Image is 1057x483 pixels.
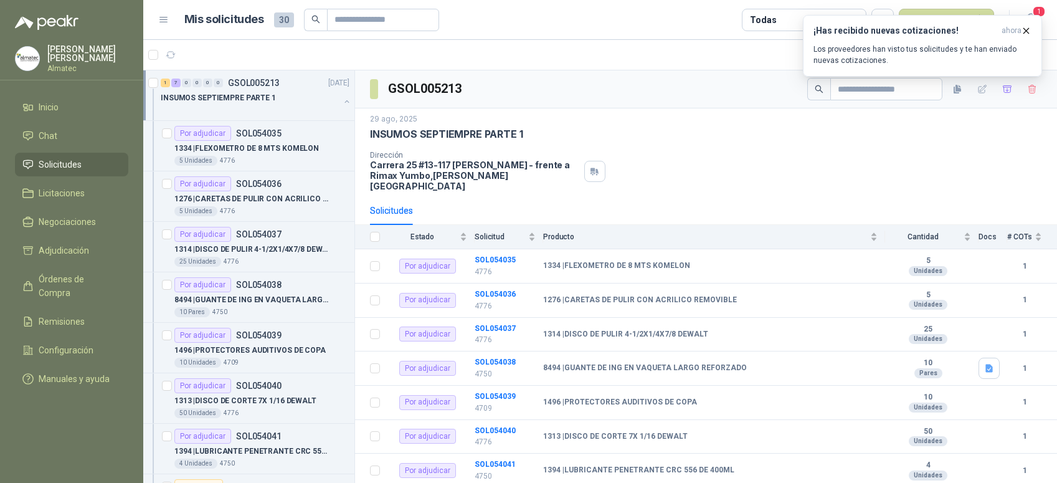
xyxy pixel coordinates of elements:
[1002,26,1021,36] span: ahora
[192,79,202,87] div: 0
[909,266,947,276] div: Unidades
[203,79,212,87] div: 0
[475,225,543,249] th: Solicitud
[813,26,997,36] h3: ¡Has recibido nuevas cotizaciones!
[543,363,747,373] b: 8494 | GUANTE DE ING EN VAQUETA LARGO REFORZADO
[39,343,93,357] span: Configuración
[220,206,235,216] p: 4776
[143,272,354,323] a: Por adjudicarSOL0540388494 |GUANTE DE ING EN VAQUETA LARGO REFORZADO10 Pares4750
[15,310,128,333] a: Remisiones
[161,79,170,87] div: 1
[39,129,57,143] span: Chat
[370,160,579,191] p: Carrera 25 #13-117 [PERSON_NAME] - frente a Rimax Yumbo , [PERSON_NAME][GEOGRAPHIC_DATA]
[885,232,961,241] span: Cantidad
[399,463,456,478] div: Por adjudicar
[174,408,221,418] div: 50 Unidades
[174,395,316,407] p: 1313 | DISCO DE CORTE 7X 1/16 DEWALT
[212,307,227,317] p: 4750
[475,460,516,469] b: SOL054041
[1007,396,1042,408] b: 1
[813,44,1031,66] p: Los proveedores han visto tus solicitudes y te han enviado nuevas cotizaciones.
[236,230,282,239] p: SOL054037
[39,215,96,229] span: Negociaciones
[15,153,128,176] a: Solicitudes
[143,323,354,373] a: Por adjudicarSOL0540391496 |PROTECTORES AUDITIVOS DE COPA10 Unidades4709
[475,436,536,448] p: 4776
[143,121,354,171] a: Por adjudicarSOL0540351334 |FLEXOMETRO DE 8 MTS KOMELON5 Unidades4776
[399,327,456,342] div: Por adjudicar
[161,75,352,115] a: 1 7 0 0 0 0 GSOL005213[DATE] INSUMOS SEPTIEMPRE PARTE 1
[370,128,523,141] p: INSUMOS SEPTIEMPRE PARTE 1
[803,15,1042,77] button: ¡Has recibido nuevas cotizaciones!ahora Los proveedores han visto tus solicitudes y te han enviad...
[370,151,579,160] p: Dirección
[1032,6,1046,17] span: 1
[387,225,475,249] th: Estado
[885,461,971,471] b: 4
[174,193,329,205] p: 1276 | CARETAS DE PULIR CON ACRILICO REMOVIBLE
[475,232,526,241] span: Solicitud
[475,392,516,401] b: SOL054039
[174,378,231,393] div: Por adjudicar
[47,45,128,62] p: [PERSON_NAME] [PERSON_NAME]
[15,181,128,205] a: Licitaciones
[475,334,536,346] p: 4776
[885,225,979,249] th: Cantidad
[475,403,536,414] p: 4709
[1007,261,1042,272] b: 1
[543,466,734,476] b: 1394 | LUBRICANTE PENETRANTE CRC 556 DE 400ML
[174,206,217,216] div: 5 Unidades
[909,300,947,310] div: Unidades
[914,368,942,378] div: Pares
[15,239,128,262] a: Adjudicación
[182,79,191,87] div: 0
[39,244,89,257] span: Adjudicación
[885,325,971,335] b: 25
[543,330,708,340] b: 1314 | DISCO DE PULIR 4-1/2X1/4X7/8 DEWALT
[1020,9,1042,31] button: 1
[899,9,994,31] button: Nueva solicitud
[39,100,59,114] span: Inicio
[1007,328,1042,340] b: 1
[370,113,417,125] p: 29 ago, 2025
[15,367,128,391] a: Manuales y ayuda
[399,361,456,376] div: Por adjudicar
[214,79,223,87] div: 0
[475,368,536,380] p: 4750
[236,432,282,441] p: SOL054041
[388,79,463,98] h3: GSOL005213
[543,398,697,408] b: 1496 | PROTECTORES AUDITIVOS DE COPA
[174,244,329,256] p: 1314 | DISCO DE PULIR 4-1/2X1/4X7/8 DEWALT
[475,324,516,333] a: SOL054037
[15,95,128,119] a: Inicio
[543,261,690,271] b: 1334 | FLEXOMETRO DE 8 MTS KOMELON
[1007,465,1042,477] b: 1
[174,446,329,457] p: 1394 | LUBRICANTE PENETRANTE CRC 556 DE 400ML
[543,232,868,241] span: Producto
[399,293,456,308] div: Por adjudicar
[15,338,128,362] a: Configuración
[909,334,947,344] div: Unidades
[1007,232,1032,241] span: # COTs
[1007,431,1042,442] b: 1
[184,11,264,29] h1: Mis solicitudes
[750,13,776,27] div: Todas
[15,210,128,234] a: Negociaciones
[220,156,235,166] p: 4776
[236,280,282,289] p: SOL054038
[909,471,947,481] div: Unidades
[475,290,516,299] b: SOL054036
[1007,225,1057,249] th: # COTs
[16,47,39,70] img: Company Logo
[399,259,456,274] div: Por adjudicar
[220,459,235,469] p: 4750
[174,358,221,368] div: 10 Unidades
[236,381,282,390] p: SOL054040
[143,373,354,424] a: Por adjudicarSOL0540401313 |DISCO DE CORTE 7X 1/16 DEWALT50 Unidades4776
[328,77,349,89] p: [DATE]
[885,427,971,437] b: 50
[274,12,294,27] span: 30
[885,256,971,266] b: 5
[39,272,116,300] span: Órdenes de Compra
[161,92,276,104] p: INSUMOS SEPTIEMPRE PARTE 1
